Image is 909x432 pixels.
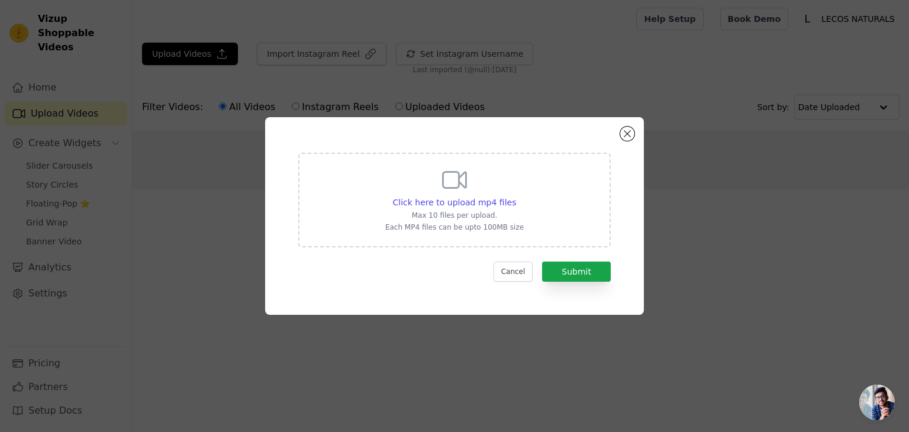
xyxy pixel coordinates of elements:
button: Close modal [620,127,634,141]
p: Each MP4 files can be upto 100MB size [385,223,524,232]
p: Max 10 files per upload. [385,211,524,220]
button: Cancel [494,262,533,282]
span: Click here to upload mp4 files [393,198,517,207]
button: Submit [542,262,611,282]
div: Open chat [859,385,895,420]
